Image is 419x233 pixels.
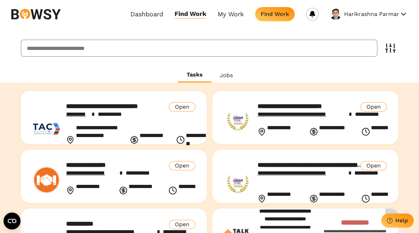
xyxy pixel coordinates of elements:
button: Harikrashna Parmar [344,8,408,20]
a: My Work [218,10,244,18]
img: svg%3e [11,9,61,19]
div: Open [360,102,387,112]
a: Find Work [175,10,206,18]
div: Open [169,220,195,229]
button: Help [381,214,414,228]
div: Open [169,102,195,112]
button: Find Work [255,7,295,21]
div: Open [360,161,387,170]
div: Help [395,217,408,224]
a: Dashboard [130,10,163,18]
button: Tasks [178,68,211,83]
button: Open CMP widget [4,212,20,229]
button: Jobs [211,68,241,83]
div: Open [169,161,195,170]
div: Find Work [261,11,289,17]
